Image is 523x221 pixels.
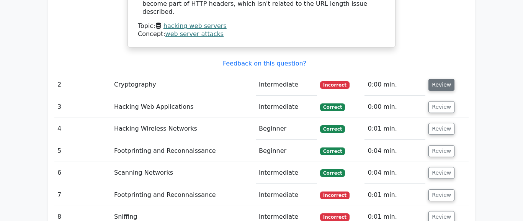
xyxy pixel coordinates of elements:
[364,96,425,118] td: 0:00 min.
[111,184,256,206] td: Footprinting and Reconnaissance
[54,74,111,96] td: 2
[364,162,425,184] td: 0:04 min.
[320,103,345,111] span: Correct
[54,118,111,140] td: 4
[320,192,350,199] span: Incorrect
[256,74,317,96] td: Intermediate
[320,169,345,177] span: Correct
[165,30,224,38] a: web server attacks
[256,184,317,206] td: Intermediate
[256,162,317,184] td: Intermediate
[54,140,111,162] td: 5
[54,96,111,118] td: 3
[111,162,256,184] td: Scanning Networks
[364,184,425,206] td: 0:01 min.
[428,145,454,157] button: Review
[364,74,425,96] td: 0:00 min.
[111,118,256,140] td: Hacking Wireless Networks
[320,125,345,133] span: Correct
[428,123,454,135] button: Review
[428,101,454,113] button: Review
[163,22,227,29] a: hacking web servers
[111,96,256,118] td: Hacking Web Applications
[138,22,385,30] div: Topic:
[138,30,385,38] div: Concept:
[223,60,306,67] a: Feedback on this question?
[54,162,111,184] td: 6
[320,213,350,221] span: Incorrect
[364,140,425,162] td: 0:04 min.
[111,74,256,96] td: Cryptography
[256,140,317,162] td: Beginner
[428,167,454,179] button: Review
[54,184,111,206] td: 7
[428,79,454,91] button: Review
[320,147,345,155] span: Correct
[428,189,454,201] button: Review
[364,118,425,140] td: 0:01 min.
[111,140,256,162] td: Footprinting and Reconnaissance
[256,118,317,140] td: Beginner
[320,81,350,89] span: Incorrect
[256,96,317,118] td: Intermediate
